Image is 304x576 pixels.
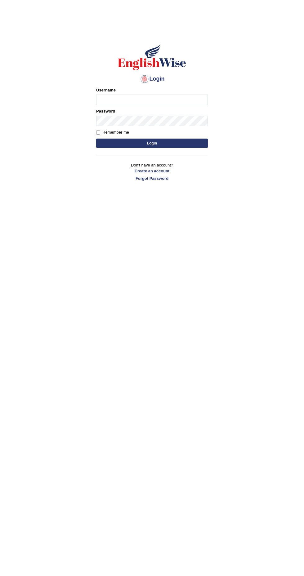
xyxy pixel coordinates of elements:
label: Username [96,87,116,93]
input: Remember me [96,131,100,135]
a: Create an account [96,168,208,174]
label: Remember me [96,129,129,135]
p: Don't have an account? [96,162,208,181]
h4: Login [96,74,208,84]
a: Forgot Password [96,175,208,181]
img: Logo of English Wise sign in for intelligent practice with AI [117,43,187,71]
button: Login [96,139,208,148]
label: Password [96,108,115,114]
